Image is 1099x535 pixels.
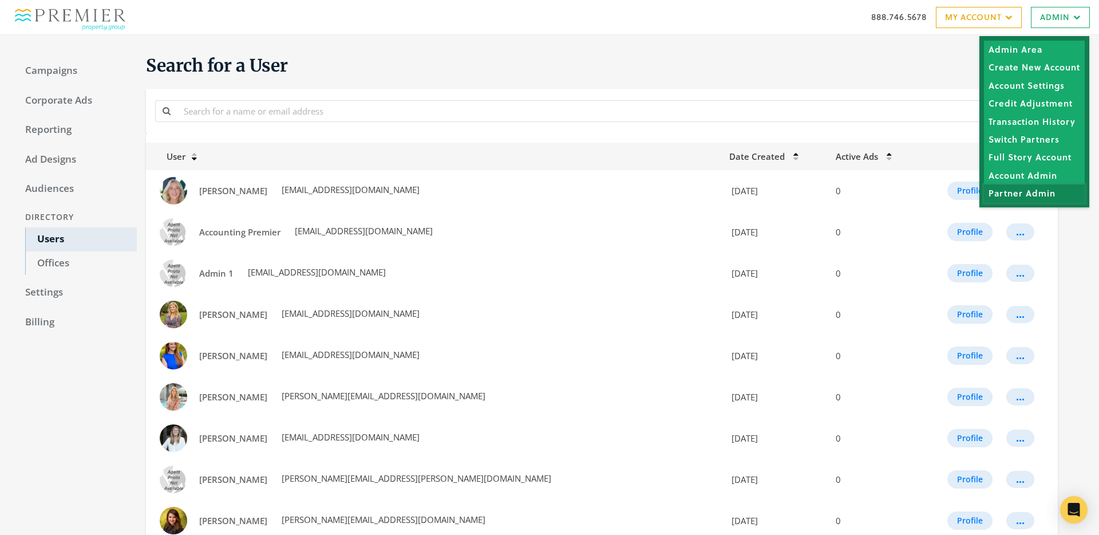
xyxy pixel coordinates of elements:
a: Create New Account [984,58,1085,76]
td: [DATE] [722,418,829,459]
a: [PERSON_NAME] [192,510,275,532]
button: ... [1006,223,1034,241]
button: ... [1006,347,1034,364]
span: [PERSON_NAME] [199,309,267,320]
td: [DATE] [722,170,829,211]
span: Date Created [729,151,785,162]
a: Users [25,227,137,251]
div: ... [1016,273,1025,274]
a: Admin Area [984,41,1085,58]
span: [PERSON_NAME] [199,350,267,361]
button: ... [1006,265,1034,282]
div: ... [1016,355,1025,356]
td: 0 [829,376,917,418]
a: 888.746.5678 [871,11,927,23]
span: [EMAIL_ADDRESS][DOMAIN_NAME] [279,349,420,360]
span: [PERSON_NAME] [199,185,267,196]
button: Profile [947,388,993,406]
a: Credit Adjustment [984,95,1085,112]
img: Alex Maddox profile [160,301,187,328]
span: Admin 1 [199,267,234,279]
div: ... [1016,314,1025,315]
button: ... [1006,512,1034,529]
span: [EMAIL_ADDRESS][DOMAIN_NAME] [279,431,420,443]
td: [DATE] [722,294,829,335]
span: [EMAIL_ADDRESS][DOMAIN_NAME] [292,225,433,237]
a: [PERSON_NAME] [192,345,275,367]
a: [PERSON_NAME] [192,387,275,408]
a: Settings [14,281,137,305]
button: Profile [947,429,993,447]
a: Campaigns [14,59,137,83]
a: [PERSON_NAME] [192,428,275,449]
button: ... [1006,306,1034,323]
a: Offices [25,251,137,276]
span: [PERSON_NAME][EMAIL_ADDRESS][DOMAIN_NAME] [279,514,485,525]
td: 0 [829,294,917,335]
img: Amanda Dahl profile [160,466,187,493]
a: My Account [936,7,1022,28]
img: Abigail Jones profile [160,177,187,204]
span: Active Ads [836,151,878,162]
div: ... [1016,396,1025,398]
a: Account Admin [984,166,1085,184]
td: [DATE] [722,376,829,418]
a: Corporate Ads [14,89,137,113]
span: [PERSON_NAME] [199,391,267,403]
a: Admin [1031,7,1090,28]
button: Profile [947,264,993,282]
td: [DATE] [722,211,829,253]
button: Profile [947,347,993,365]
span: [PERSON_NAME][EMAIL_ADDRESS][DOMAIN_NAME] [279,390,485,402]
a: Transaction History [984,112,1085,130]
div: ... [1016,520,1025,521]
a: Billing [14,310,137,335]
td: 0 [829,459,917,500]
img: Alyssa Rhea profile [160,424,187,452]
a: Partner Admin [984,184,1085,202]
div: ... [1016,479,1025,480]
td: 0 [829,418,917,459]
a: [PERSON_NAME] [192,180,275,202]
span: [PERSON_NAME] [199,432,267,444]
td: 0 [829,170,917,211]
span: [EMAIL_ADDRESS][DOMAIN_NAME] [279,308,420,319]
span: [EMAIL_ADDRESS][DOMAIN_NAME] [279,184,420,195]
a: Account Settings [984,76,1085,94]
a: Audiences [14,177,137,201]
button: ... [1006,430,1034,447]
span: [PERSON_NAME] [199,515,267,526]
a: [PERSON_NAME] [192,469,275,490]
img: Allison Freeman profile [160,383,187,411]
span: [EMAIL_ADDRESS][DOMAIN_NAME] [246,266,386,278]
td: [DATE] [722,459,829,500]
span: User [153,151,185,162]
div: Open Intercom Messenger [1060,496,1088,524]
a: [PERSON_NAME] [192,304,275,325]
button: Profile [947,470,993,489]
button: ... [1006,471,1034,488]
a: Reporting [14,118,137,142]
a: Full Story Account [984,148,1085,166]
img: Accounting Premier profile [160,218,187,246]
td: [DATE] [722,335,829,376]
img: Admin 1 profile [160,259,187,287]
img: Allea Sipper profile [160,342,187,369]
button: Profile [947,223,993,241]
a: Accounting Premier [192,222,288,243]
a: Admin 1 [192,263,241,284]
a: Switch Partners [984,130,1085,148]
button: Profile [947,182,993,200]
span: [PERSON_NAME][EMAIL_ADDRESS][PERSON_NAME][DOMAIN_NAME] [279,473,551,484]
div: ... [1016,438,1025,439]
td: 0 [829,211,917,253]
button: Profile [947,512,993,530]
div: ... [1016,231,1025,233]
i: Search for a name or email address [163,107,171,115]
span: [PERSON_NAME] [199,474,267,485]
input: Search for a name or email address [177,100,1049,121]
div: Directory [14,207,137,228]
span: Accounting Premier [199,226,280,238]
td: 0 [829,253,917,294]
